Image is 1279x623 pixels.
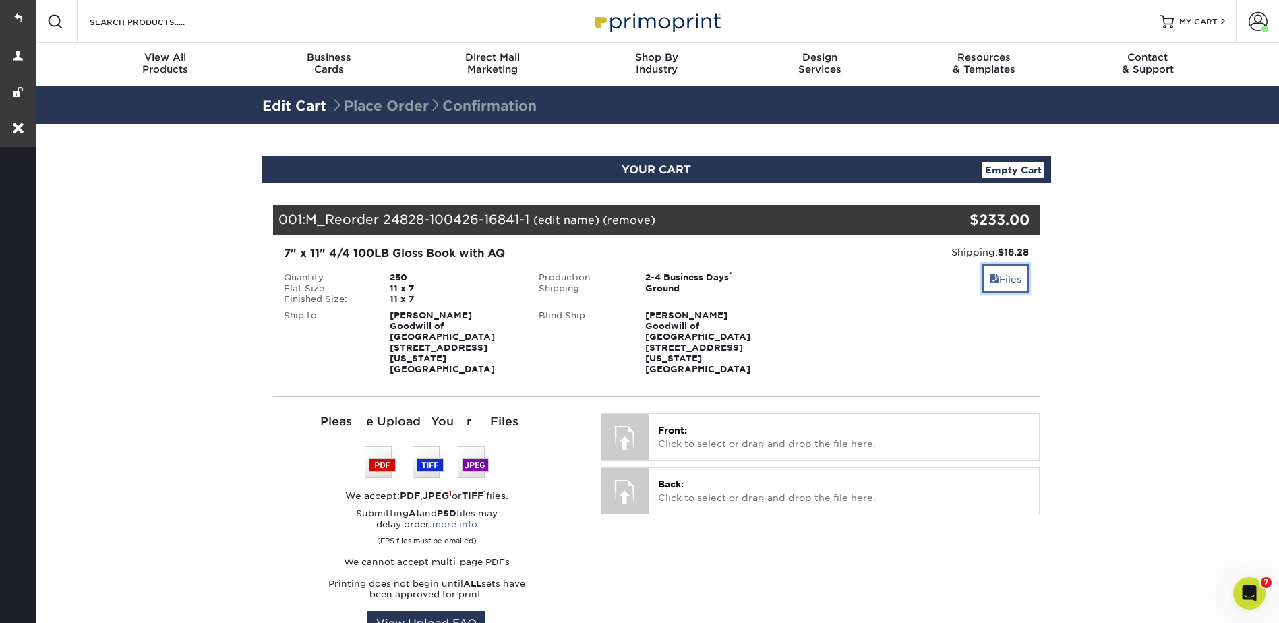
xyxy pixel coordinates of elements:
[529,272,635,283] div: Production:
[902,51,1066,76] div: & Templates
[330,98,537,114] span: Place Order Confirmation
[365,446,489,478] img: We accept: PSD, TIFF, or JPEG (JPG)
[262,98,326,114] a: Edit Cart
[738,51,902,63] span: Design
[274,283,380,294] div: Flat Size:
[1179,16,1218,28] span: MY CART
[411,51,574,76] div: Marketing
[622,163,691,176] span: YOUR CART
[998,247,1029,258] strong: $16.28
[1220,17,1225,26] span: 2
[411,43,574,86] a: Direct MailMarketing
[1066,43,1230,86] a: Contact& Support
[400,490,420,501] strong: PDF
[84,43,247,86] a: View AllProducts
[529,283,635,294] div: Shipping:
[88,13,220,30] input: SEARCH PRODUCTS.....
[1066,51,1230,76] div: & Support
[982,162,1044,178] a: Empty Cart
[247,51,411,76] div: Cards
[273,508,581,546] p: Submitting and files may delay order:
[409,508,419,518] strong: AI
[462,490,483,501] strong: TIFF
[912,210,1030,230] div: $233.00
[377,530,477,546] small: (EPS files must be emailed)
[658,477,1030,505] p: Click to select or drag and drop the file here.
[902,43,1066,86] a: Resources& Templates
[274,294,380,305] div: Finished Size:
[273,578,581,600] p: Printing does not begin until sets have been approved for print.
[603,214,655,227] a: (remove)
[529,310,635,375] div: Blind Ship:
[574,43,738,86] a: Shop ByIndustry
[645,310,750,374] strong: [PERSON_NAME] Goodwill of [GEOGRAPHIC_DATA] [STREET_ADDRESS][US_STATE] [GEOGRAPHIC_DATA]
[635,272,784,283] div: 2-4 Business Days
[411,51,574,63] span: Direct Mail
[658,425,687,436] span: Front:
[738,43,902,86] a: DesignServices
[273,413,581,431] div: Please Upload Your Files
[273,557,581,568] p: We cannot accept multi-page PDFs
[284,245,774,262] div: 7" x 11" 4/4 100LB Gloss Book with AQ
[84,51,247,76] div: Products
[449,489,452,497] sup: 1
[247,51,411,63] span: Business
[1261,577,1272,588] span: 7
[432,519,477,529] a: more info
[635,283,784,294] div: Ground
[305,212,529,227] span: M_Reorder 24828-100426-16841-1
[463,578,481,589] strong: ALL
[902,51,1066,63] span: Resources
[84,51,247,63] span: View All
[380,272,529,283] div: 250
[1066,51,1230,63] span: Contact
[982,264,1029,293] a: Files
[3,582,115,618] iframe: Google Customer Reviews
[574,51,738,76] div: Industry
[274,272,380,283] div: Quantity:
[390,310,495,374] strong: [PERSON_NAME] Goodwill of [GEOGRAPHIC_DATA] [STREET_ADDRESS][US_STATE] [GEOGRAPHIC_DATA]
[533,214,599,227] a: (edit name)
[247,43,411,86] a: BusinessCards
[380,294,529,305] div: 11 x 7
[794,245,1030,259] div: Shipping:
[738,51,902,76] div: Services
[1233,577,1266,610] iframe: Intercom live chat
[437,508,456,518] strong: PSD
[273,489,581,502] div: We accept: , or files.
[589,7,724,36] img: Primoprint
[273,205,912,235] div: 001:
[274,310,380,375] div: Ship to:
[658,423,1030,451] p: Click to select or drag and drop the file here.
[574,51,738,63] span: Shop By
[483,489,486,497] sup: 1
[380,283,529,294] div: 11 x 7
[658,479,684,489] span: Back:
[990,274,999,285] span: files
[423,490,449,501] strong: JPEG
